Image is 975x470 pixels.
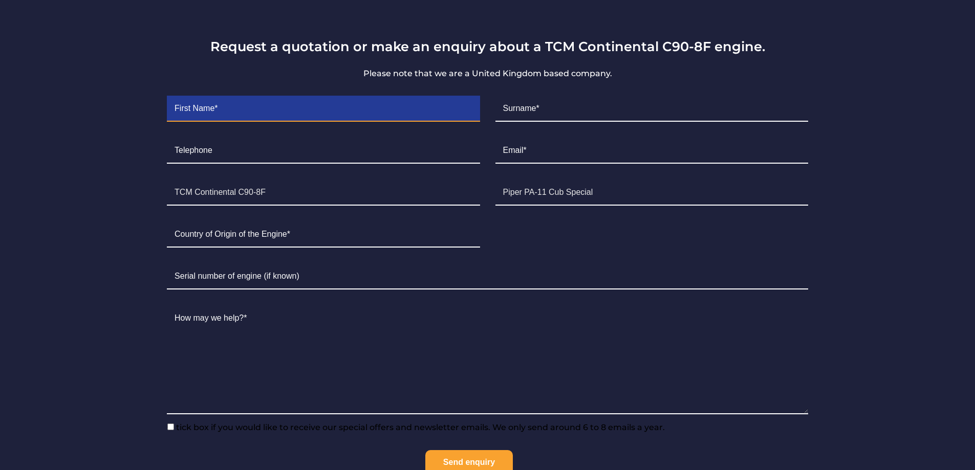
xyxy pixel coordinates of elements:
input: Serial number of engine (if known) [167,264,808,289]
p: Please note that we are a United Kingdom based company. [159,68,816,80]
input: First Name* [167,96,480,122]
input: Aircraft [495,180,808,206]
h3: Request a quotation or make an enquiry about a TCM Continental C90-8F engine. [159,38,816,54]
input: Country of Origin of the Engine* [167,222,480,248]
input: tick box if you would like to receive our special offers and newsletter emails. We only send arou... [167,423,174,430]
span: tick box if you would like to receive our special offers and newsletter emails. We only send arou... [174,422,665,432]
input: Surname* [495,96,808,122]
input: Email* [495,138,808,164]
input: Telephone [167,138,480,164]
